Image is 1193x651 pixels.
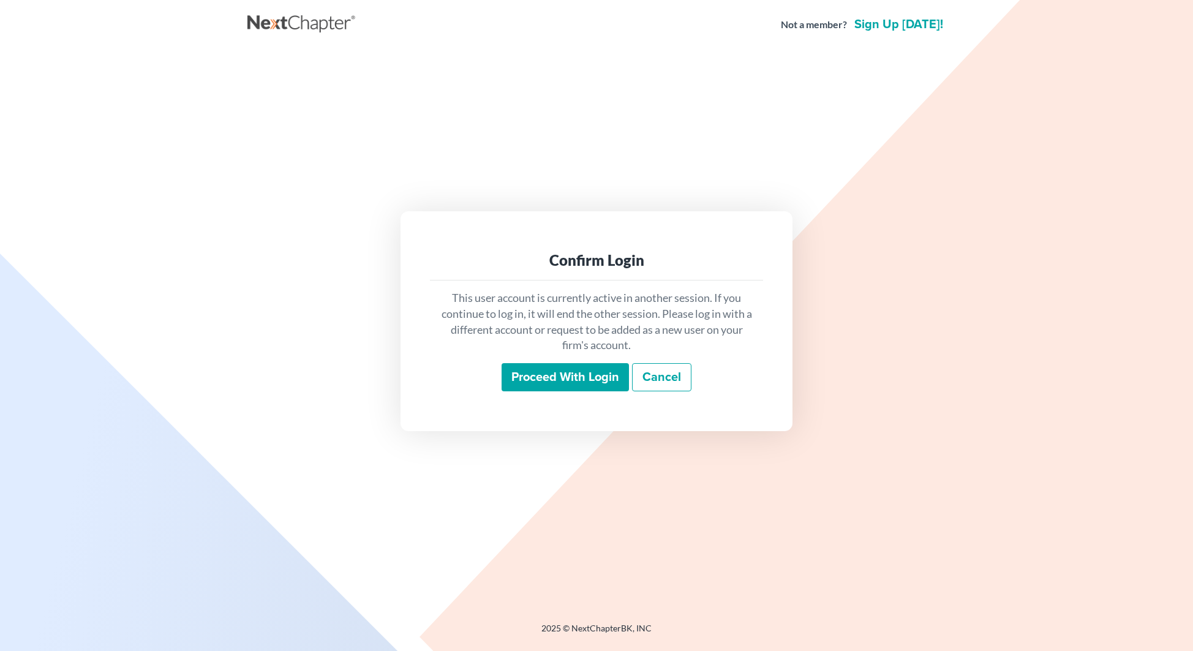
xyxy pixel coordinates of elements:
[852,18,946,31] a: Sign up [DATE]!
[781,18,847,32] strong: Not a member?
[632,363,691,391] a: Cancel
[440,290,753,353] p: This user account is currently active in another session. If you continue to log in, it will end ...
[247,622,946,644] div: 2025 © NextChapterBK, INC
[502,363,629,391] input: Proceed with login
[440,250,753,270] div: Confirm Login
